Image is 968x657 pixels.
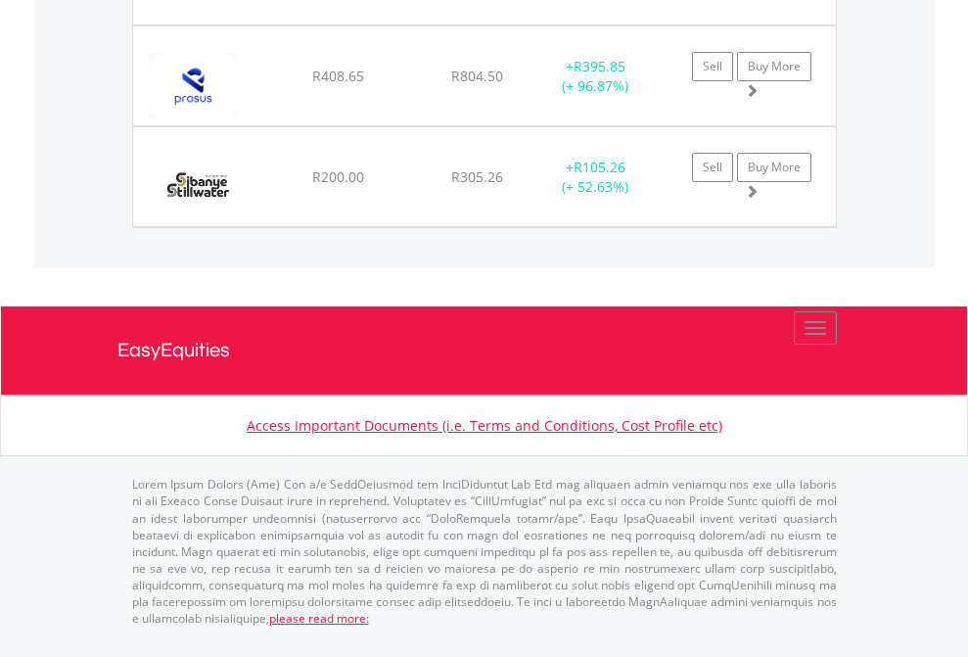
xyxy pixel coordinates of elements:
span: R804.50 [451,67,503,85]
img: EQU.ZA.PRX.png [143,51,242,120]
a: Buy More [737,52,811,81]
a: Buy More [737,153,811,182]
span: R408.65 [312,67,364,85]
a: EasyEquities [117,306,852,395]
a: Sell [692,153,733,182]
span: R105.26 [574,158,625,176]
a: please read more: [269,610,369,627]
img: EQU.ZA.SSW.png [143,152,254,221]
span: R200.00 [312,167,364,186]
a: Access Important Documents (i.e. Terms and Conditions, Cost Profile etc) [247,416,722,435]
span: R395.85 [574,57,625,75]
div: + (+ 52.63%) [534,158,657,197]
p: Lorem Ipsum Dolors (Ame) Con a/e SeddOeiusmod tem InciDiduntut Lab Etd mag aliquaen admin veniamq... [132,476,837,627]
a: Sell [692,52,733,81]
span: R305.26 [451,167,503,186]
div: + (+ 96.87%) [534,57,657,96]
